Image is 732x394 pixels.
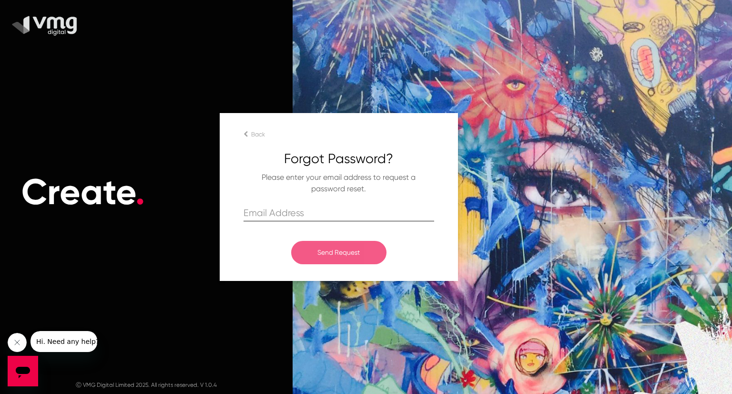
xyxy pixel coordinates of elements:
p: Please enter your email address to request a password reset. [244,172,434,207]
button: Back [244,130,434,139]
input: Email Address [244,208,434,219]
span: Back [251,131,265,138]
h5: Forgot Password [244,151,434,167]
iframe: Close message [8,333,27,352]
iframe: Message from company [30,331,97,352]
span: Hi. Need any help? [6,7,69,14]
iframe: Button to launch messaging window [8,356,38,386]
button: Send Request [291,241,386,264]
span: . [135,170,145,214]
span: ? [386,151,393,166]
